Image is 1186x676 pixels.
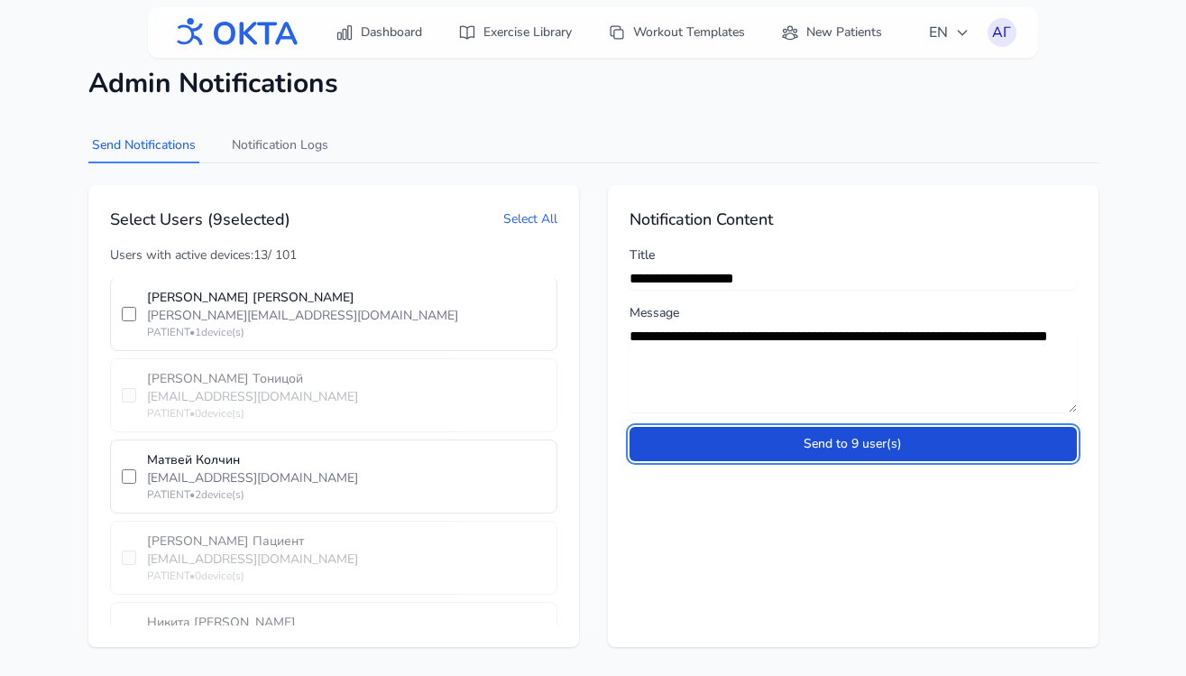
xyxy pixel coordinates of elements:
input: Матвей Колчин[EMAIL_ADDRESS][DOMAIN_NAME]PATIENT•2device(s) [122,469,136,484]
input: [PERSON_NAME] Пациент[EMAIL_ADDRESS][DOMAIN_NAME]PATIENT•0device(s) [122,551,136,565]
button: Select All [503,210,557,228]
div: [EMAIL_ADDRESS][DOMAIN_NAME] [147,469,546,487]
div: PATIENT • 1 device(s) [147,325,546,339]
div: Матвей Колчин [147,451,546,469]
img: OKTA logo [170,9,299,56]
button: Notification Logs [228,129,332,163]
button: Send Notifications [88,129,199,163]
a: Workout Templates [597,16,756,49]
label: Message [630,304,1077,322]
a: Exercise Library [447,16,583,49]
div: Users with active devices: 13 / 101 [110,246,557,264]
div: PATIENT • 2 device(s) [147,487,546,502]
h2: Select Users ( 9 selected) [110,207,290,232]
button: АГ [988,18,1016,47]
div: [PERSON_NAME] Пациент [147,532,546,551]
div: [PERSON_NAME] Тоницой [147,370,546,388]
div: [EMAIL_ADDRESS][DOMAIN_NAME] [147,388,546,406]
div: Никита [PERSON_NAME] [147,614,546,632]
div: [PERSON_NAME][EMAIL_ADDRESS][DOMAIN_NAME] [147,307,546,325]
a: Dashboard [325,16,433,49]
div: PATIENT • 0 device(s) [147,406,546,421]
h1: Admin Notifications [88,68,1099,100]
label: Title [630,246,1077,264]
span: EN [929,22,970,43]
div: [PERSON_NAME] [PERSON_NAME] [147,289,546,307]
div: PATIENT • 0 device(s) [147,569,546,583]
a: New Patients [770,16,893,49]
button: EN [918,14,980,51]
input: [PERSON_NAME] [PERSON_NAME][PERSON_NAME][EMAIL_ADDRESS][DOMAIN_NAME]PATIENT•1device(s) [122,307,136,321]
button: Send to 9 user(s) [630,427,1077,461]
div: [EMAIL_ADDRESS][DOMAIN_NAME] [147,551,546,569]
input: [PERSON_NAME] Тоницой[EMAIL_ADDRESS][DOMAIN_NAME]PATIENT•0device(s) [122,388,136,403]
h2: Notification Content [630,207,1077,232]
